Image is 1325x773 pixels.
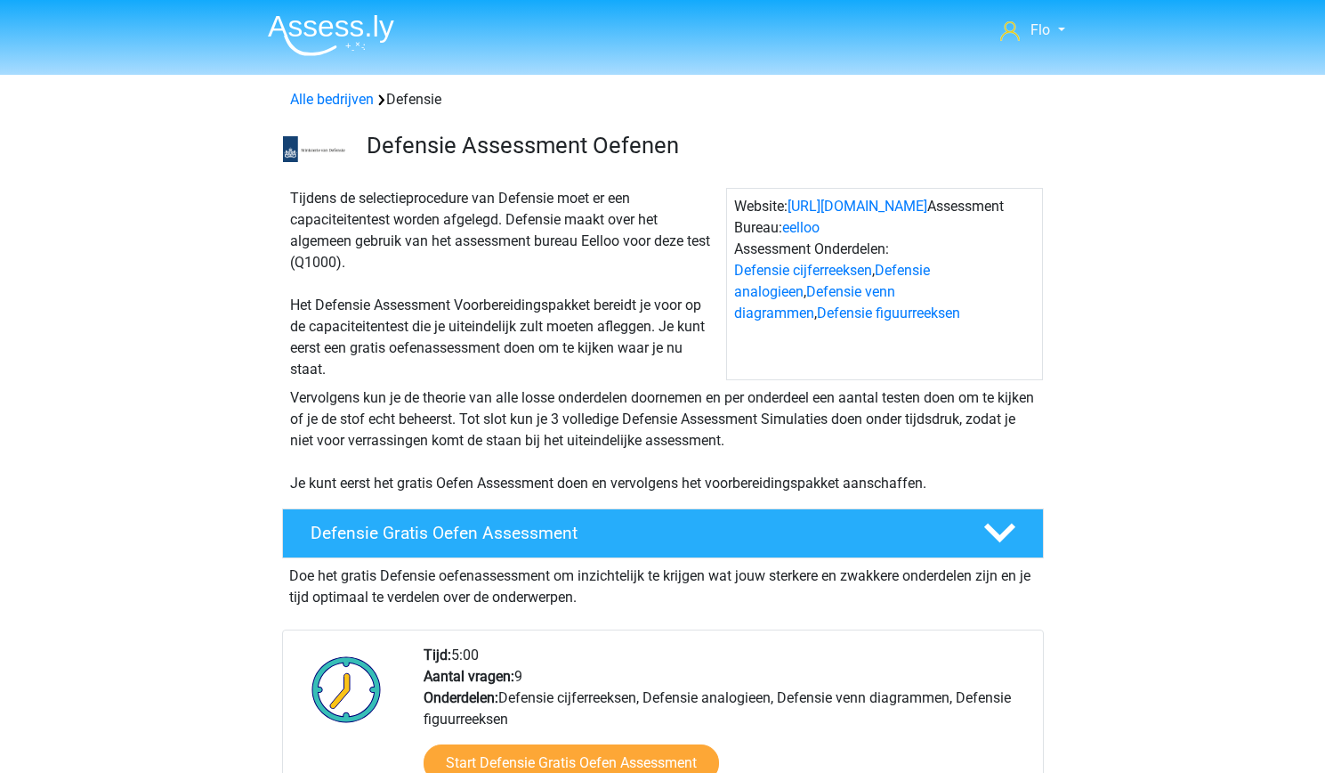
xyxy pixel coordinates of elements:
a: Defensie venn diagrammen [734,283,895,321]
div: Vervolgens kun je de theorie van alle losse onderdelen doornemen en per onderdeel een aantal test... [283,387,1043,494]
div: Website: Assessment Bureau: Assessment Onderdelen: , , , [726,188,1043,380]
a: [URL][DOMAIN_NAME] [788,198,927,215]
a: Flo [993,20,1071,41]
a: Defensie analogieen [734,262,930,300]
a: Alle bedrijven [290,91,374,108]
b: Onderdelen: [424,689,498,706]
a: Defensie cijferreeksen [734,262,872,279]
div: Defensie [283,89,1043,110]
b: Tijd: [424,647,451,663]
span: Flo [1030,21,1050,38]
img: Assessly [268,14,394,56]
h3: Defensie Assessment Oefenen [367,132,1030,159]
a: eelloo [782,219,820,236]
div: Doe het gratis Defensie oefenassessment om inzichtelijk te krijgen wat jouw sterkere en zwakkere ... [282,558,1044,608]
div: Tijdens de selectieprocedure van Defensie moet er een capaciteitentest worden afgelegd. Defensie ... [283,188,726,380]
img: Klok [302,645,392,734]
a: Defensie Gratis Oefen Assessment [275,509,1051,558]
h4: Defensie Gratis Oefen Assessment [311,523,955,543]
a: Defensie figuurreeksen [817,305,960,321]
b: Aantal vragen: [424,668,514,685]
